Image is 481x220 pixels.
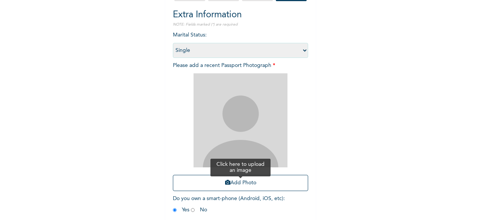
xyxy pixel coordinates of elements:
img: Crop [194,73,287,167]
span: Marital Status : [173,32,308,53]
p: NOTE: Fields marked (*) are required [173,22,308,27]
span: Do you own a smart-phone (Android, iOS, etc) : Yes No [173,196,285,212]
h2: Extra Information [173,8,308,22]
button: Add Photo [173,175,308,191]
span: Please add a recent Passport Photograph [173,63,308,195]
